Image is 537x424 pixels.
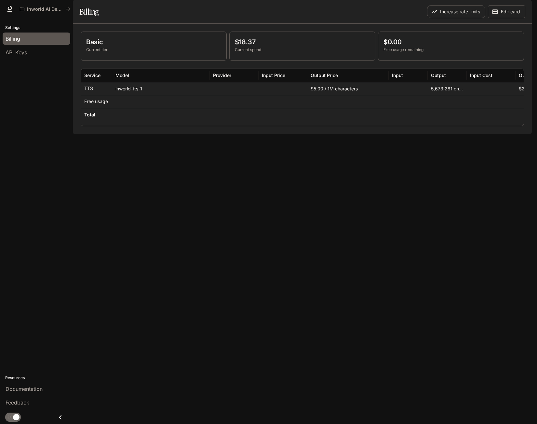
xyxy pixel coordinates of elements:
div: $5.00 / 1M characters [307,82,389,95]
div: Output Price [311,73,338,78]
div: Provider [213,73,231,78]
p: Current tier [86,47,221,53]
div: 5,673,281 characters [428,82,467,95]
button: Edit card [488,5,525,18]
div: Model [115,73,129,78]
p: Current spend [235,47,370,53]
p: Free usage [84,98,108,105]
div: Output [431,73,446,78]
p: Basic [86,37,221,47]
h1: Billing [79,5,99,18]
h6: Total [84,112,95,118]
div: Service [84,73,101,78]
p: Inworld AI Demos [27,7,63,12]
div: Input Price [262,73,285,78]
div: Input Cost [470,73,492,78]
p: $0.00 [383,37,518,47]
p: $18.37 [235,37,370,47]
p: Free usage remaining [383,47,518,53]
button: Increase rate limits [427,5,485,18]
button: All workspaces [17,3,74,16]
div: Input [392,73,403,78]
div: inworld-tts-1 [112,82,210,95]
p: TTS [84,85,93,92]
